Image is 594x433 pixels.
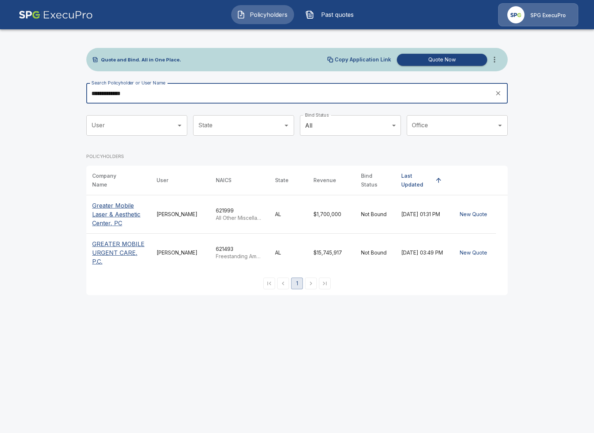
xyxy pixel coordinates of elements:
p: Copy Application Link [335,57,391,62]
div: 621999 [216,207,263,222]
img: Agency Icon [507,6,525,23]
button: Open [495,120,505,131]
label: Search Policyholder or User Name [91,80,165,86]
img: Past quotes Icon [305,10,314,19]
th: Bind Status [355,166,395,195]
span: Past quotes [317,10,357,19]
div: [PERSON_NAME] [157,249,204,256]
div: Revenue [313,176,336,185]
div: 621493 [216,245,263,260]
p: GREATER MOBILE URGENT CARE, P.C. [92,240,145,266]
p: Quote and Bind. All in One Place. [101,57,181,62]
td: AL [269,195,308,234]
button: clear search [493,88,504,99]
td: Not Bound [355,195,395,234]
div: [PERSON_NAME] [157,211,204,218]
div: All [300,115,401,136]
label: Bind Status [305,112,329,118]
p: POLICYHOLDERS [86,153,124,160]
div: NAICS [216,176,232,185]
span: Policyholders [248,10,289,19]
table: simple table [86,166,508,272]
button: Policyholders IconPolicyholders [231,5,294,24]
td: [DATE] 03:49 PM [395,234,451,272]
button: Quote Now [397,54,487,66]
a: Quote Now [394,54,487,66]
button: Past quotes IconPast quotes [300,5,363,24]
p: All Other Miscellaneous Ambulatory Health Care Services [216,214,263,222]
button: New Quote [457,246,490,260]
div: Company Name [92,172,132,189]
td: $1,700,000 [308,195,355,234]
button: page 1 [291,278,303,289]
td: $15,745,917 [308,234,355,272]
button: more [487,52,502,67]
p: Greater Mobile Laser & Aesthetic Center, PC [92,201,145,227]
button: New Quote [457,208,490,221]
td: AL [269,234,308,272]
div: Last Updated [401,172,432,189]
button: Open [174,120,185,131]
nav: pagination navigation [262,278,332,289]
p: Freestanding Ambulatory Surgical and Emergency Centers [216,253,263,260]
td: Not Bound [355,234,395,272]
img: AA Logo [19,3,93,26]
div: User [157,176,168,185]
p: SPG ExecuPro [530,12,566,19]
td: [DATE] 01:31 PM [395,195,451,234]
a: Agency IconSPG ExecuPro [498,3,578,26]
div: State [275,176,289,185]
button: Open [281,120,292,131]
img: Policyholders Icon [237,10,245,19]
